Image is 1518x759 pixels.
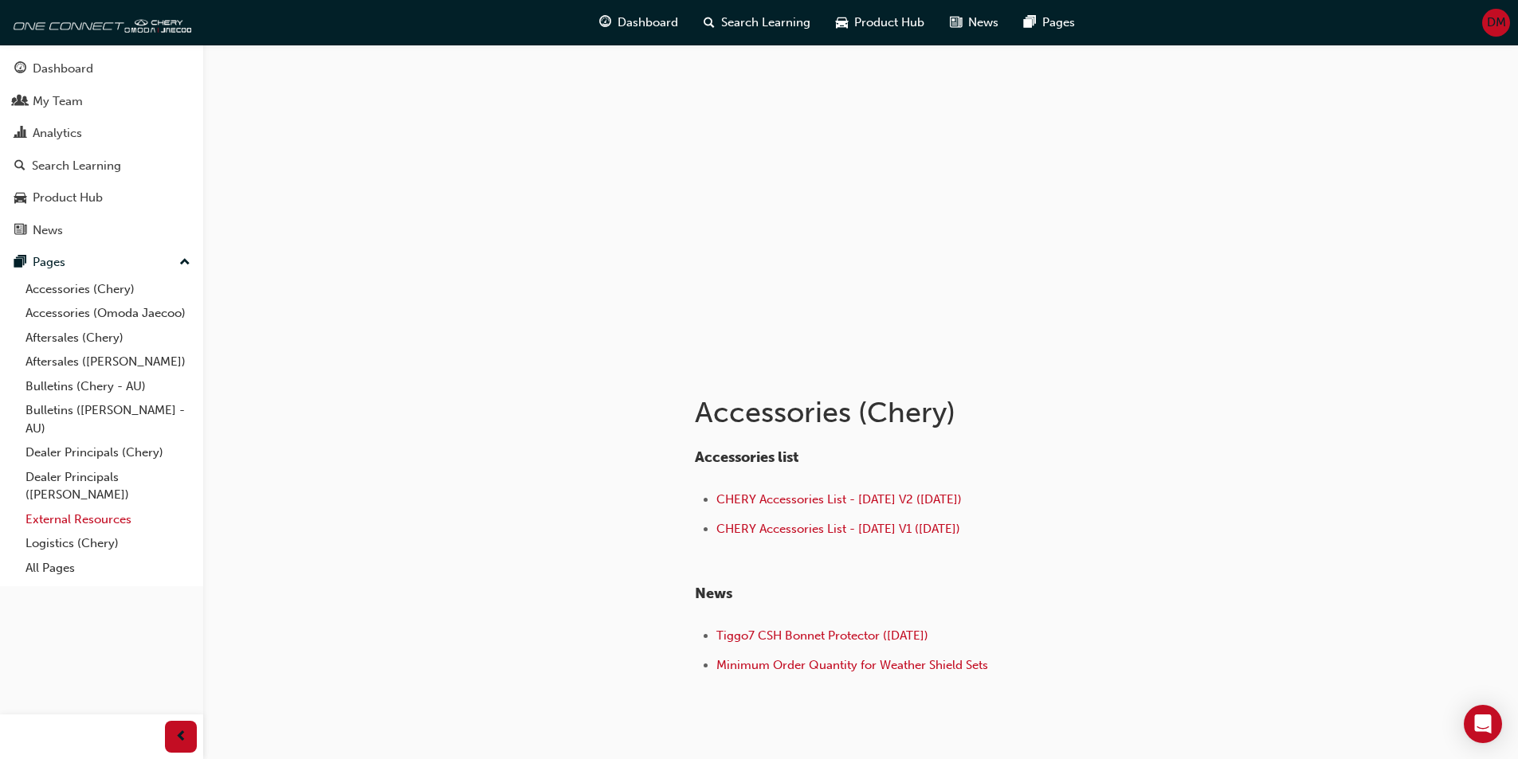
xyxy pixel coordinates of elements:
[19,326,197,350] a: Aftersales (Chery)
[1042,14,1075,32] span: Pages
[6,216,197,245] a: News
[32,157,121,175] div: Search Learning
[695,585,732,602] span: News
[19,507,197,532] a: External Resources
[179,252,190,273] span: up-icon
[6,51,197,248] button: DashboardMy TeamAnalyticsSearch LearningProduct HubNews
[8,6,191,38] img: oneconnect
[33,60,93,78] div: Dashboard
[6,183,197,213] a: Product Hub
[691,6,823,39] a: search-iconSearch Learning
[14,224,26,238] span: news-icon
[14,127,26,141] span: chart-icon
[695,395,1218,430] h1: Accessories (Chery)
[19,440,197,465] a: Dealer Principals (Chery)
[33,189,103,207] div: Product Hub
[704,13,715,33] span: search-icon
[33,124,82,143] div: Analytics
[19,531,197,556] a: Logistics (Chery)
[6,151,197,181] a: Search Learning
[823,6,937,39] a: car-iconProduct Hub
[937,6,1011,39] a: news-iconNews
[1024,13,1036,33] span: pages-icon
[836,13,848,33] span: car-icon
[19,374,197,399] a: Bulletins (Chery - AU)
[586,6,691,39] a: guage-iconDashboard
[716,628,928,643] a: Tiggo7 CSH Bonnet Protector ([DATE])
[33,221,63,240] div: News
[618,14,678,32] span: Dashboard
[716,522,960,536] a: CHERY Accessories List - [DATE] V1 ([DATE])
[14,159,25,174] span: search-icon
[19,465,197,507] a: Dealer Principals ([PERSON_NAME])
[716,658,988,672] a: Minimum Order Quantity for Weather Shield Sets
[6,248,197,277] button: Pages
[19,277,197,302] a: Accessories (Chery)
[33,253,65,272] div: Pages
[19,398,197,440] a: Bulletins ([PERSON_NAME] - AU)
[175,727,187,747] span: prev-icon
[33,92,83,111] div: My Team
[14,95,26,109] span: people-icon
[14,191,26,205] span: car-icon
[716,492,962,507] a: CHERY Accessories List - [DATE] V2 ([DATE])
[1482,9,1510,37] button: DM
[1011,6,1088,39] a: pages-iconPages
[6,119,197,148] a: Analytics
[1487,14,1506,32] span: DM
[19,556,197,581] a: All Pages
[950,13,962,33] span: news-icon
[14,256,26,270] span: pages-icon
[599,13,611,33] span: guage-icon
[6,54,197,84] a: Dashboard
[6,87,197,116] a: My Team
[1464,705,1502,743] div: Open Intercom Messenger
[854,14,924,32] span: Product Hub
[19,301,197,326] a: Accessories (Omoda Jaecoo)
[721,14,810,32] span: Search Learning
[14,62,26,76] span: guage-icon
[695,448,798,466] span: Accessories list
[19,350,197,374] a: Aftersales ([PERSON_NAME])
[968,14,998,32] span: News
